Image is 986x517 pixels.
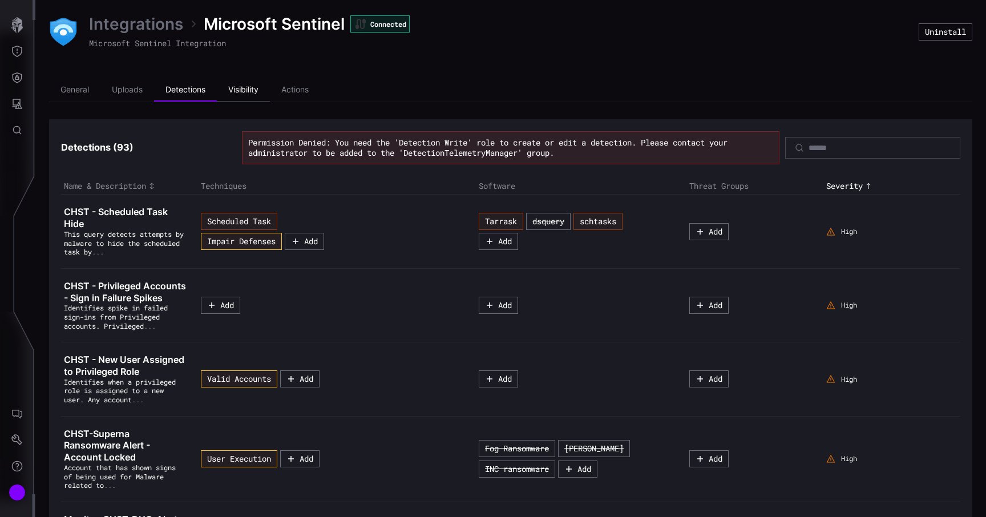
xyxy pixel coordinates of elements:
button: Scheduled Task [201,213,277,230]
span: CHST - Scheduled Task Hide [64,206,168,229]
th: Software [476,178,686,195]
div: Connected [350,15,410,33]
span: High [841,301,857,310]
li: Detections [154,79,217,102]
button: User Execution [201,450,277,467]
button: Add [285,233,324,250]
div: Toggle sort direction [826,181,957,191]
span: High [841,454,857,463]
button: Uninstall [919,23,972,41]
li: Actions [270,79,320,102]
button: Add [689,450,729,467]
button: schtasks [573,213,623,230]
button: Add [201,297,240,314]
button: Add [689,297,729,314]
button: dsquery [526,213,571,230]
img: Microsoft Sentinel [49,18,78,46]
button: Add [479,297,518,314]
button: Fog Ransomware [479,440,555,457]
div: Toggle sort direction [64,181,195,191]
li: Visibility [217,79,270,102]
button: Add [689,223,729,240]
button: ... [104,481,116,490]
span: Microsoft Sentinel [204,14,345,34]
span: Microsoft Sentinel Integration [89,38,226,49]
button: Impair Defenses [201,233,282,250]
th: Threat Groups [686,178,823,195]
span: Permission Denied: You need the 'Detection Write' role to create or edit a detection. Please cont... [248,137,728,158]
button: Add [689,370,729,387]
span: This query detects attempts by malware to hide the scheduled task by deleting the SD (Security De... [64,229,184,256]
button: ... [144,322,156,331]
a: CHST - New User Assigned to Privileged Role [64,354,187,378]
span: High [841,227,857,236]
span: CHST - New User Assigned to Privileged Role [64,354,184,377]
button: Tarrask [479,213,523,230]
button: Add [479,370,518,387]
span: Account that has shown signs of being used for Malware related to Ransomware has been detected. [64,463,176,490]
a: CHST - Privileged Accounts - Sign in Failure Spikes [64,280,187,304]
li: Uploads [100,79,154,102]
button: [PERSON_NAME] [558,440,630,457]
li: General [49,79,100,102]
button: Add [479,233,518,250]
button: ... [92,248,104,257]
th: Techniques [198,178,476,195]
span: CHST-Superna Ransomware Alert - Account Locked [64,428,150,463]
button: Add [280,450,320,467]
span: Identifies spike in failed sign-ins from Privileged accounts. Privileged accounts list can be bas... [64,303,168,330]
h3: Detections ( 93 ) [61,142,236,154]
button: Add [280,370,320,387]
button: INC ransomware [479,461,555,478]
span: Identifies when a privileged role is assigned to a new user. Any account eligible for a role is n... [64,377,176,404]
button: Add [558,461,597,478]
a: CHST-Superna Ransomware Alert - Account Locked [64,428,187,463]
a: Integrations [89,14,183,34]
button: Valid Accounts [201,370,277,387]
span: High [841,375,857,384]
span: CHST - Privileged Accounts - Sign in Failure Spikes [64,280,186,304]
button: ... [132,395,144,405]
a: CHST - Scheduled Task Hide [64,206,187,230]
